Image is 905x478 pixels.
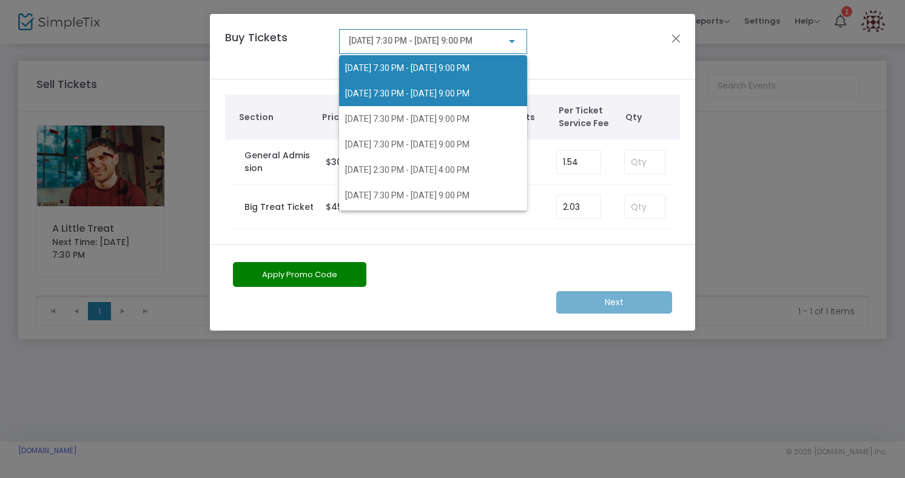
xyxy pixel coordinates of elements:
[345,114,469,124] span: [DATE] 7:30 PM - [DATE] 9:00 PM
[345,63,469,73] span: [DATE] 7:30 PM - [DATE] 9:00 PM
[345,190,469,200] span: [DATE] 7:30 PM - [DATE] 9:00 PM
[345,140,469,149] span: [DATE] 7:30 PM - [DATE] 9:00 PM
[345,89,469,98] span: [DATE] 7:30 PM - [DATE] 9:00 PM
[345,165,469,175] span: [DATE] 2:30 PM - [DATE] 4:00 PM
